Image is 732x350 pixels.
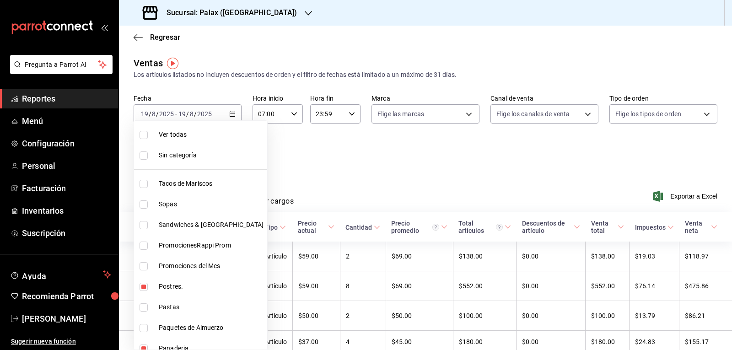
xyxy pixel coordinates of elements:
img: Tooltip marker [167,58,178,69]
span: Tacos de Mariscos [159,179,264,188]
span: Sopas [159,199,264,209]
span: Sandwiches & [GEOGRAPHIC_DATA] [159,220,264,230]
span: Sin categoría [159,151,264,160]
span: PromocionesRappi Prom [159,241,264,250]
span: Ver todas [159,130,264,140]
span: Pastas [159,302,264,312]
span: Promociones del Mes [159,261,264,271]
span: Paquetes de Almuerzo [159,323,264,333]
span: Postres. [159,282,264,291]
